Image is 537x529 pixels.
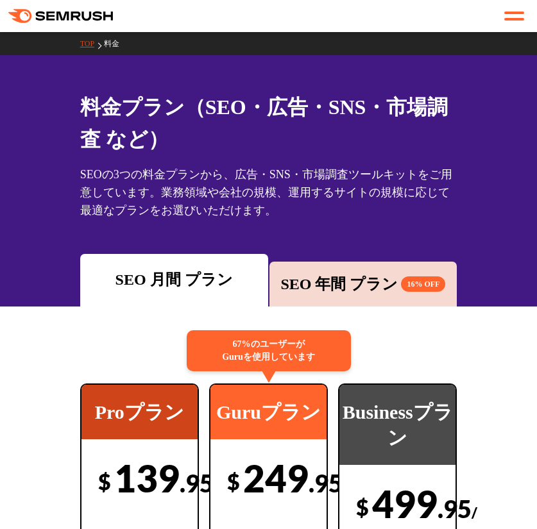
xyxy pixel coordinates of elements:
span: .95 [438,494,472,523]
h1: 料金プラン（SEO・広告・SNS・市場調査 など） [80,91,457,155]
span: .95 [309,468,343,498]
div: Guruプラン [210,385,327,439]
div: 67%のユーザーが Guruを使用しています [187,330,351,371]
span: .95 [180,468,214,498]
div: SEOの3つの料金プランから、広告・SNS・市場調査ツールキットをご用意しています。業務領域や会社の規模、運用するサイトの規模に応じて最適なプランをお選びいただけます。 [80,165,457,219]
div: SEO 月間 プラン [87,268,262,291]
span: $ [356,494,369,520]
div: SEO 年間 プラン [276,273,451,296]
a: TOP [80,39,104,48]
a: 料金 [104,39,129,48]
span: 16% OFF [401,276,445,292]
span: $ [98,468,111,494]
div: Businessプラン [339,385,456,465]
div: Proプラン [81,385,198,439]
span: $ [227,468,240,494]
